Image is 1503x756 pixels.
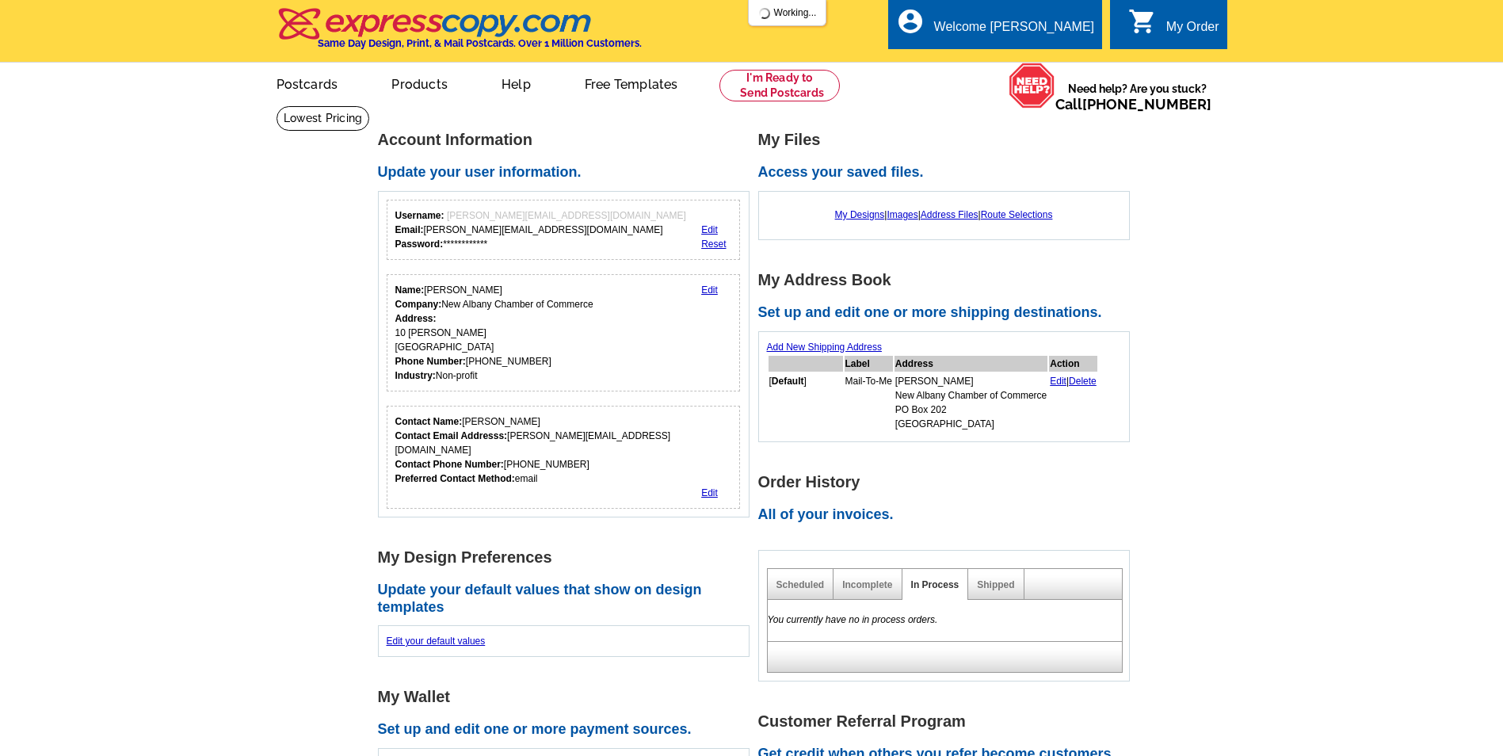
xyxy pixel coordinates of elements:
[758,164,1139,181] h2: Access your saved files.
[378,549,758,566] h1: My Design Preferences
[378,164,758,181] h2: Update your user information.
[395,210,444,221] strong: Username:
[701,284,718,296] a: Edit
[835,209,885,220] a: My Designs
[447,210,686,221] span: [PERSON_NAME][EMAIL_ADDRESS][DOMAIN_NAME]
[387,406,741,509] div: Who should we contact regarding order issues?
[395,473,515,484] strong: Preferred Contact Method:
[911,579,959,590] a: In Process
[769,373,843,432] td: [ ]
[895,373,1047,432] td: [PERSON_NAME] New Albany Chamber of Commerce PO Box 202 [GEOGRAPHIC_DATA]
[758,304,1139,322] h2: Set up and edit one or more shipping destinations.
[559,64,704,101] a: Free Templates
[395,313,437,324] strong: Address:
[701,224,718,235] a: Edit
[251,64,364,101] a: Postcards
[395,414,732,486] div: [PERSON_NAME] [PERSON_NAME][EMAIL_ADDRESS][DOMAIN_NAME] [PHONE_NUMBER] email
[378,132,758,148] h1: Account Information
[395,459,504,470] strong: Contact Phone Number:
[758,272,1139,288] h1: My Address Book
[378,582,758,616] h2: Update your default values that show on design templates
[395,370,436,381] strong: Industry:
[1009,63,1055,109] img: help
[758,713,1139,730] h1: Customer Referral Program
[1055,81,1219,113] span: Need help? Are you stuck?
[1128,7,1157,36] i: shopping_cart
[395,284,425,296] strong: Name:
[318,37,642,49] h4: Same Day Design, Print, & Mail Postcards. Over 1 Million Customers.
[758,132,1139,148] h1: My Files
[701,239,726,250] a: Reset
[378,689,758,705] h1: My Wallet
[977,579,1014,590] a: Shipped
[395,430,508,441] strong: Contact Email Addresss:
[1166,20,1219,42] div: My Order
[842,579,892,590] a: Incomplete
[758,7,771,20] img: loading...
[387,274,741,391] div: Your personal details.
[387,200,741,260] div: Your login information.
[387,636,486,647] a: Edit your default values
[378,721,758,739] h2: Set up and edit one or more payment sources.
[366,64,473,101] a: Products
[934,20,1094,42] div: Welcome [PERSON_NAME]
[767,200,1121,230] div: | | |
[921,209,978,220] a: Address Files
[395,299,442,310] strong: Company:
[395,224,424,235] strong: Email:
[845,373,893,432] td: Mail-To-Me
[701,487,718,498] a: Edit
[1055,96,1211,113] span: Call
[772,376,804,387] b: Default
[758,506,1139,524] h2: All of your invoices.
[1050,376,1066,387] a: Edit
[395,356,466,367] strong: Phone Number:
[395,239,444,250] strong: Password:
[845,356,893,372] th: Label
[476,64,556,101] a: Help
[767,342,882,353] a: Add New Shipping Address
[981,209,1053,220] a: Route Selections
[1128,17,1219,37] a: shopping_cart My Order
[896,7,925,36] i: account_circle
[768,614,938,625] em: You currently have no in process orders.
[1069,376,1097,387] a: Delete
[776,579,825,590] a: Scheduled
[395,416,463,427] strong: Contact Name:
[395,283,593,383] div: [PERSON_NAME] New Albany Chamber of Commerce 10 [PERSON_NAME] [GEOGRAPHIC_DATA] [PHONE_NUMBER] No...
[277,19,642,49] a: Same Day Design, Print, & Mail Postcards. Over 1 Million Customers.
[1082,96,1211,113] a: [PHONE_NUMBER]
[758,474,1139,491] h1: Order History
[887,209,917,220] a: Images
[895,356,1047,372] th: Address
[1049,373,1097,432] td: |
[1049,356,1097,372] th: Action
